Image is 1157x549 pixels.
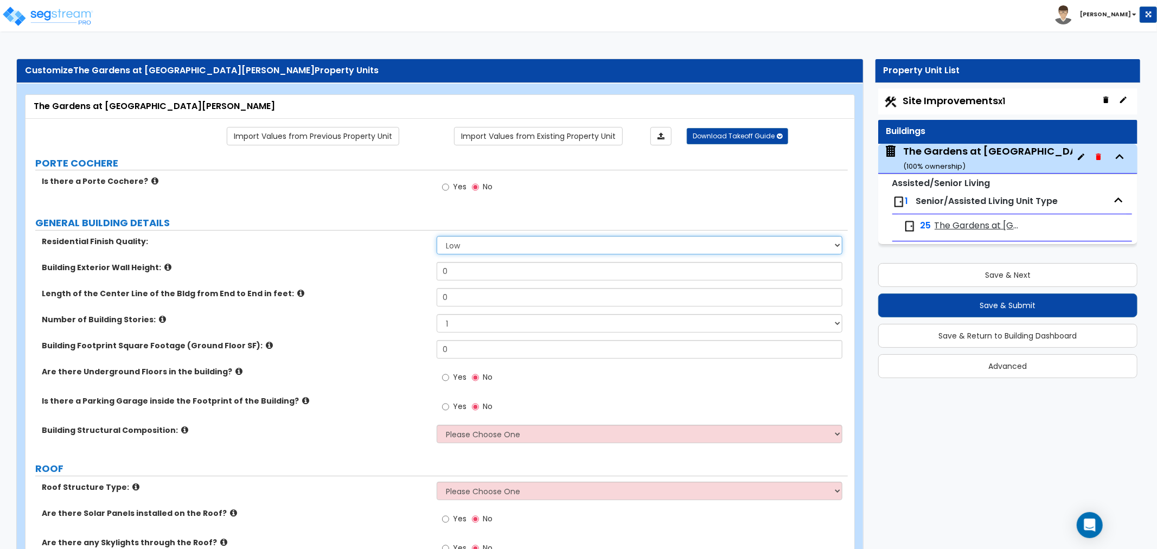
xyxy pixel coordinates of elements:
b: [PERSON_NAME] [1080,10,1131,18]
label: Are there Solar Panels installed on the Roof? [42,508,429,519]
label: Building Exterior Wall Height: [42,262,429,273]
img: door.png [903,220,916,233]
button: Download Takeoff Guide [687,128,788,144]
button: Save & Return to Building Dashboard [878,324,1137,348]
button: Advanced [878,354,1137,378]
span: Yes [453,181,466,192]
label: Residential Finish Quality: [42,236,429,247]
span: Site Improvements [903,94,1006,107]
span: Yes [453,372,466,382]
small: ( 100 % ownership) [903,161,966,171]
label: Are there any Skylights through the Roof? [42,537,429,548]
label: Are there Underground Floors in the building? [42,366,429,377]
input: Yes [442,372,449,384]
i: click for more info! [230,509,237,517]
i: click for more info! [220,538,227,546]
img: Construction.png [884,95,898,109]
label: Is there a Parking Garage inside the Footprint of the Building? [42,395,429,406]
i: click for more info! [266,341,273,349]
span: Yes [453,513,466,524]
i: click for more info! [159,315,166,323]
div: Property Unit List [884,65,1132,77]
small: x1 [999,95,1006,107]
i: click for more info! [297,289,304,297]
span: 1 [905,195,909,207]
label: GENERAL BUILDING DETAILS [35,216,848,230]
a: Import the dynamic attributes value through Excel sheet [650,127,672,145]
a: Import the dynamic attribute values from previous properties. [227,127,399,145]
div: Open Intercom Messenger [1077,512,1103,538]
label: Building Structural Composition: [42,425,429,436]
span: The Gardens at St. Henry [935,220,1023,232]
label: Building Footprint Square Footage (Ground Floor SF): [42,340,429,351]
input: No [472,401,479,413]
i: click for more info! [181,426,188,434]
img: avatar.png [1054,5,1073,24]
label: Is there a Porte Cochere? [42,176,429,187]
input: No [472,372,479,384]
span: No [483,181,493,192]
span: Download Takeoff Guide [693,131,775,141]
img: logo_pro_r.png [2,5,94,27]
img: door.png [892,195,905,208]
button: Save & Submit [878,293,1137,317]
i: click for more info! [302,397,309,405]
span: No [483,372,493,382]
img: building.svg [884,144,898,158]
i: click for more info! [164,263,171,271]
input: Yes [442,513,449,525]
i: click for more info! [151,177,158,185]
span: The Gardens at [GEOGRAPHIC_DATA][PERSON_NAME] [73,64,315,76]
div: The Gardens at [GEOGRAPHIC_DATA][PERSON_NAME] [34,100,846,113]
a: Import the dynamic attribute values from existing properties. [454,127,623,145]
span: No [483,513,493,524]
span: No [483,401,493,412]
i: click for more info! [132,483,139,491]
input: Yes [442,181,449,193]
label: Number of Building Stories: [42,314,429,325]
label: PORTE COCHERE [35,156,848,170]
label: ROOF [35,462,848,476]
input: No [472,181,479,193]
input: Yes [442,401,449,413]
span: 25 [921,220,931,232]
input: No [472,513,479,525]
div: Customize Property Units [25,65,855,77]
label: Length of the Center Line of the Bldg from End to End in feet: [42,288,429,299]
small: Assisted/Senior Living [892,177,990,189]
span: Senior/Assisted Living Unit Type [916,195,1058,207]
div: Buildings [886,125,1129,138]
span: The Gardens at St. Henry [884,144,1072,172]
button: Save & Next [878,263,1137,287]
label: Roof Structure Type: [42,482,429,493]
span: Yes [453,401,466,412]
i: click for more info! [235,367,242,375]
